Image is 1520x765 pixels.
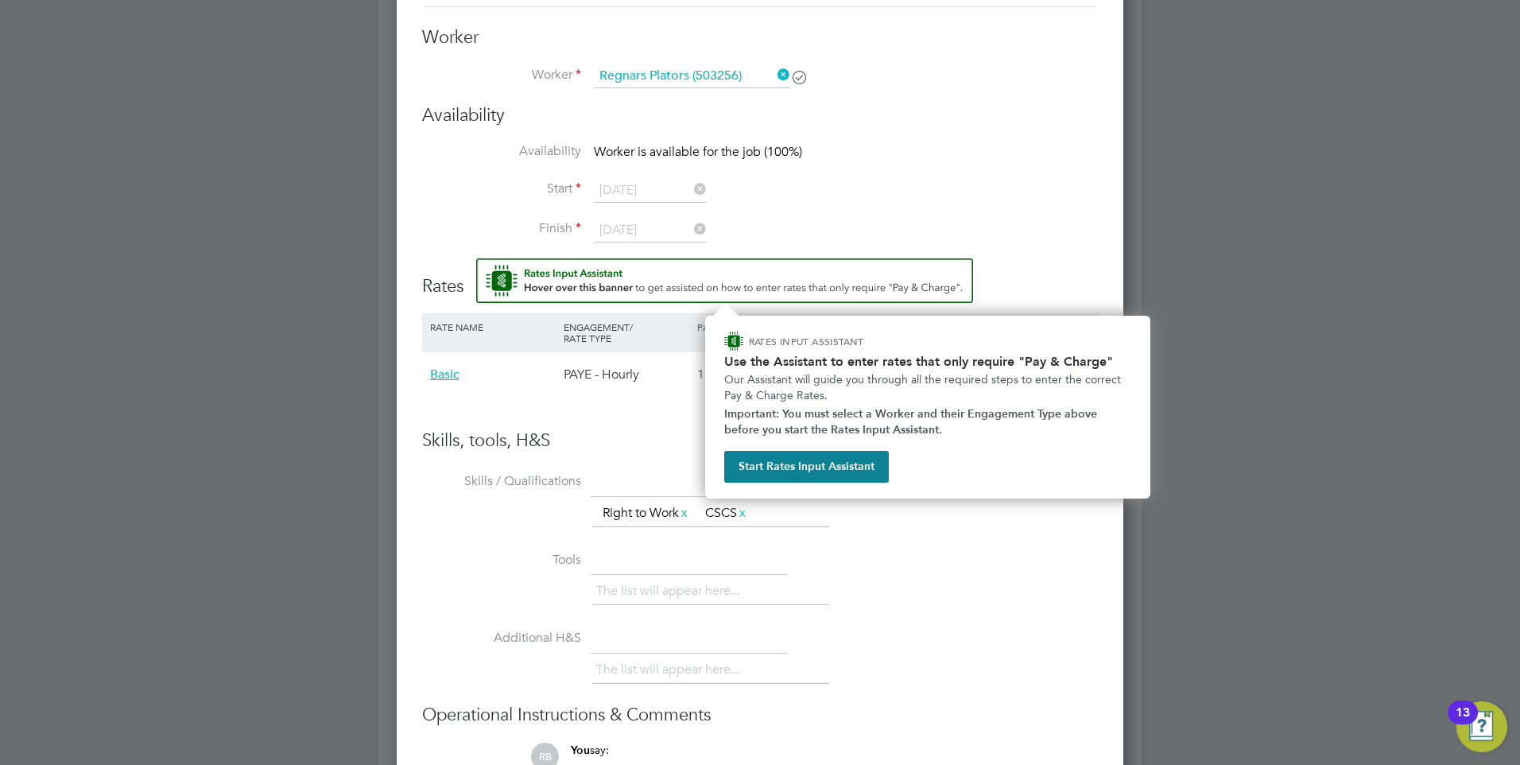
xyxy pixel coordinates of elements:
[724,372,1131,403] p: Our Assistant will guide you through all the required steps to enter the correct Pay & Charge Rates.
[476,258,973,303] button: Rate Assistant
[1456,701,1507,752] button: Open Resource Center, 13 new notifications
[422,429,1098,452] h3: Skills, tools, H&S
[774,313,854,351] div: Holiday Pay
[1000,313,1094,340] div: Charge (£)
[693,351,774,398] div: 12.60
[699,503,754,524] li: CSCS
[560,313,693,351] div: Engagement/ Rate Type
[749,335,948,348] p: RATES INPUT ASSISTANT
[422,473,581,490] label: Skills / Qualifications
[422,104,1098,127] h3: Availability
[596,659,746,681] li: The list will appear here...
[693,313,774,340] div: Pay Rate (£)
[854,313,921,351] div: Employer Cost
[1456,713,1470,733] div: 13
[571,744,590,757] span: You
[679,503,690,523] a: x
[422,630,581,647] label: Additional H&S
[724,354,1131,369] h2: Use the Assistant to enter rates that only require "Pay & Charge"
[422,552,581,569] label: Tools
[426,313,560,340] div: Rate Name
[724,332,743,351] img: ENGAGE Assistant Icon
[724,451,889,483] button: Start Rates Input Assistant
[422,704,1098,727] h3: Operational Instructions & Comments
[422,258,1098,298] h3: Rates
[594,144,802,160] span: Worker is available for the job (100%)
[594,219,707,243] input: Select one
[596,503,696,524] li: Right to Work
[705,316,1150,499] div: How to input Rates that only require Pay & Charge
[594,179,707,203] input: Select one
[594,64,790,88] input: Search for...
[724,407,1100,437] strong: Important: You must select a Worker and their Engagement Type above before you start the Rates In...
[422,143,581,160] label: Availability
[422,67,581,83] label: Worker
[921,313,1001,351] div: Agency Markup
[422,220,581,237] label: Finish
[596,581,746,602] li: The list will appear here...
[422,181,581,197] label: Start
[737,503,748,523] a: x
[430,367,459,382] span: Basic
[422,26,1098,49] h3: Worker
[560,351,693,398] div: PAYE - Hourly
